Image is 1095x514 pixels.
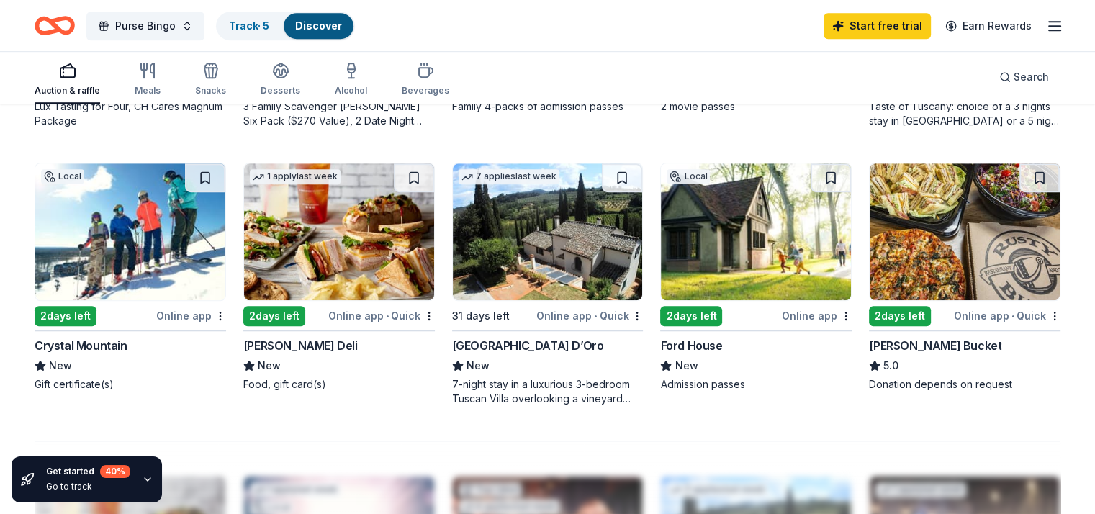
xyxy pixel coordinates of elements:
[261,85,300,96] div: Desserts
[328,307,435,325] div: Online app Quick
[46,465,130,478] div: Get started
[1011,310,1014,322] span: •
[243,377,435,392] div: Food, gift card(s)
[156,307,226,325] div: Online app
[35,56,100,104] button: Auction & raffle
[35,163,226,392] a: Image for Crystal MountainLocal2days leftOnline appCrystal MountainNewGift certificate(s)
[35,306,96,326] div: 2 days left
[135,85,161,96] div: Meals
[243,99,435,128] div: 3 Family Scavenger [PERSON_NAME] Six Pack ($270 Value), 2 Date Night Scavenger [PERSON_NAME] Two ...
[100,465,130,478] div: 40 %
[660,99,852,114] div: 2 movie passes
[35,85,100,96] div: Auction & raffle
[402,85,449,96] div: Beverages
[402,56,449,104] button: Beverages
[452,307,510,325] div: 31 days left
[35,9,75,42] a: Home
[870,163,1060,300] img: Image for Rusty Bucket
[115,17,176,35] span: Purse Bingo
[452,163,644,406] a: Image for Villa Sogni D’Oro7 applieslast week31 days leftOnline app•Quick[GEOGRAPHIC_DATA] D’OroN...
[243,337,358,354] div: [PERSON_NAME] Deli
[782,307,852,325] div: Online app
[35,163,225,300] img: Image for Crystal Mountain
[536,307,643,325] div: Online app Quick
[35,337,127,354] div: Crystal Mountain
[988,63,1060,91] button: Search
[452,337,604,354] div: [GEOGRAPHIC_DATA] D’Oro
[869,163,1060,392] a: Image for Rusty Bucket2days leftOnline app•Quick[PERSON_NAME] Bucket5.0Donation depends on request
[216,12,355,40] button: Track· 5Discover
[335,85,367,96] div: Alcohol
[41,169,84,184] div: Local
[258,357,281,374] span: New
[135,56,161,104] button: Meals
[660,163,852,392] a: Image for Ford HouseLocal2days leftOnline appFord HouseNewAdmission passes
[195,85,226,96] div: Snacks
[86,12,204,40] button: Purse Bingo
[869,306,931,326] div: 2 days left
[453,163,643,300] img: Image for Villa Sogni D’Oro
[883,357,898,374] span: 5.0
[229,19,269,32] a: Track· 5
[49,357,72,374] span: New
[1014,68,1049,86] span: Search
[675,357,698,374] span: New
[243,163,435,392] a: Image for McAlister's Deli1 applylast week2days leftOnline app•Quick[PERSON_NAME] DeliNewFood, gi...
[594,310,597,322] span: •
[261,56,300,104] button: Desserts
[452,99,644,114] div: Family 4-packs of admission passes
[459,169,559,184] div: 7 applies last week
[667,169,710,184] div: Local
[250,169,341,184] div: 1 apply last week
[661,163,851,300] img: Image for Ford House
[35,377,226,392] div: Gift certificate(s)
[35,99,226,128] div: Lux Tasting for Four, CH Cares Magnum Package
[243,306,305,326] div: 2 days left
[295,19,342,32] a: Discover
[954,307,1060,325] div: Online app Quick
[195,56,226,104] button: Snacks
[660,377,852,392] div: Admission passes
[467,357,490,374] span: New
[824,13,931,39] a: Start free trial
[660,337,722,354] div: Ford House
[869,377,1060,392] div: Donation depends on request
[452,377,644,406] div: 7-night stay in a luxurious 3-bedroom Tuscan Villa overlooking a vineyard and the ancient walled ...
[660,306,722,326] div: 2 days left
[46,481,130,492] div: Go to track
[335,56,367,104] button: Alcohol
[244,163,434,300] img: Image for McAlister's Deli
[386,310,389,322] span: •
[869,337,1001,354] div: [PERSON_NAME] Bucket
[869,99,1060,128] div: Taste of Tuscany: choice of a 3 nights stay in [GEOGRAPHIC_DATA] or a 5 night stay in [GEOGRAPHIC...
[937,13,1040,39] a: Earn Rewards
